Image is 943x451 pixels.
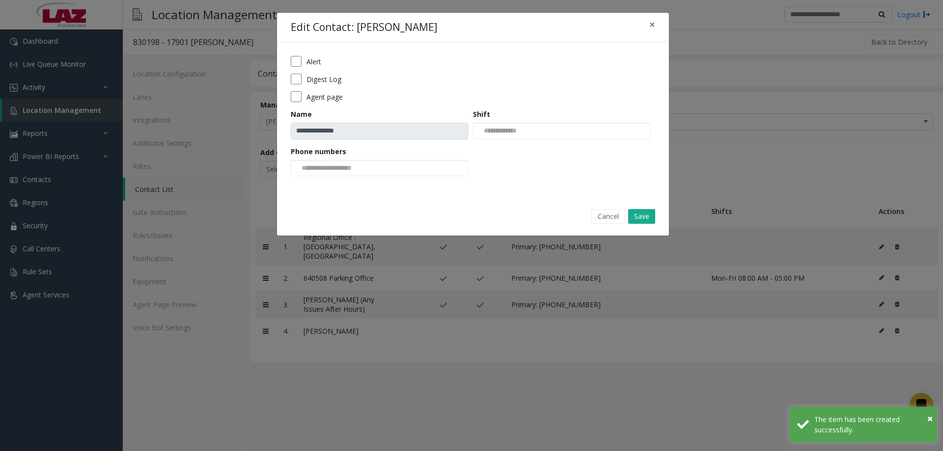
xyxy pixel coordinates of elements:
span: × [927,412,933,425]
button: Close [642,13,662,37]
label: Digest Log [306,74,341,84]
button: Cancel [591,209,625,224]
input: NO DATA FOUND [473,123,524,139]
h4: Edit Contact: [PERSON_NAME] [291,20,437,35]
label: Agent page [306,92,343,102]
label: Shift [473,109,490,119]
button: Save [628,209,655,224]
span: × [649,18,655,31]
div: The item has been created successfully. [814,414,930,435]
label: Alert [306,56,321,67]
label: Name [291,109,312,119]
input: NO DATA FOUND [291,160,365,176]
label: Phone numbers [291,146,346,157]
button: Close [927,411,933,426]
